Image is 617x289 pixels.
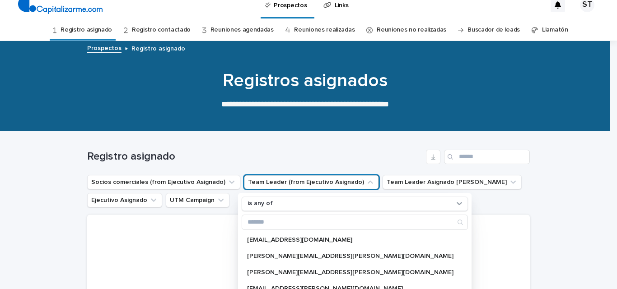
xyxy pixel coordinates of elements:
[242,215,467,229] input: Search
[467,19,520,41] a: Buscador de leads
[383,175,522,189] button: Team Leader Asignado LLamados
[87,193,162,207] button: Ejecutivo Asignado
[248,200,273,207] p: is any of
[210,19,274,41] a: Reuniones agendadas
[247,269,453,275] p: [PERSON_NAME][EMAIL_ADDRESS][PERSON_NAME][DOMAIN_NAME]
[242,215,468,230] div: Search
[132,19,191,41] a: Registro contactado
[166,193,229,207] button: UTM Campaign
[84,70,527,92] h1: Registros asignados
[377,19,446,41] a: Reuniones no realizadas
[244,175,379,189] button: Team Leader (from Ejecutivo Asignado)
[87,42,122,53] a: Prospectos
[294,19,355,41] a: Reuniones realizadas
[87,150,422,163] h1: Registro asignado
[444,150,530,164] input: Search
[542,19,568,41] a: Llamatón
[98,276,519,286] p: No records to display
[61,19,112,41] a: Registro asignado
[131,43,185,53] p: Registro asignado
[87,175,240,189] button: Socios comerciales (from Ejecutivo Asignado)
[247,237,453,243] p: [EMAIL_ADDRESS][DOMAIN_NAME]
[247,253,453,259] p: [PERSON_NAME][EMAIL_ADDRESS][PERSON_NAME][DOMAIN_NAME]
